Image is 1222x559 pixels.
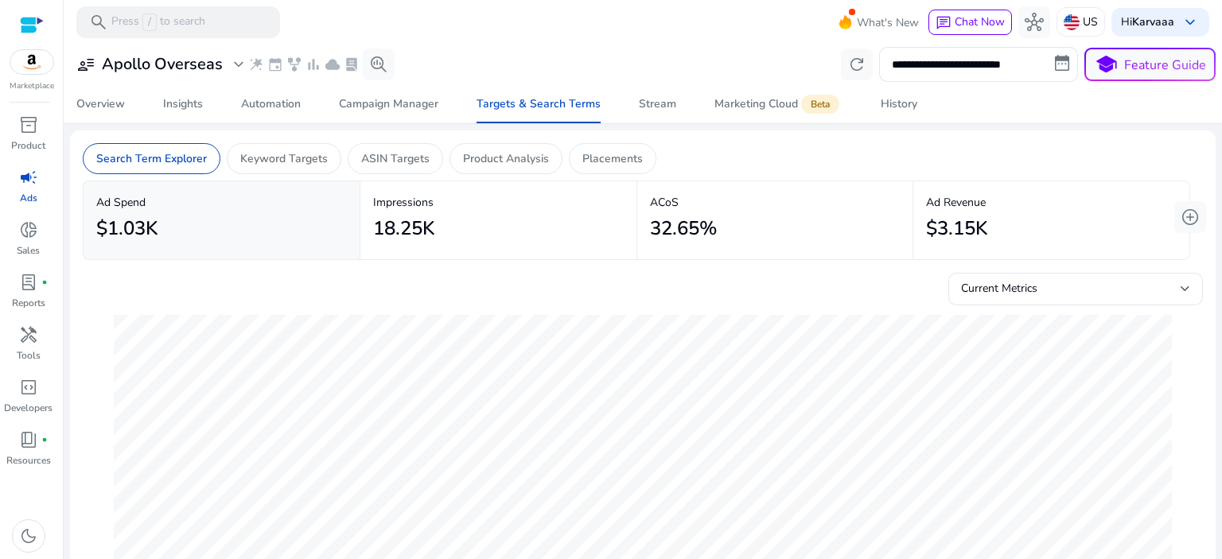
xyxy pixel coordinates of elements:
[961,281,1037,296] span: Current Metrics
[928,10,1012,35] button: chatChat Now
[373,217,434,240] h2: 18.25K
[847,55,866,74] span: refresh
[325,56,341,72] span: cloud
[229,55,248,74] span: expand_more
[926,194,1177,211] p: Ad Revenue
[344,56,360,72] span: lab_profile
[19,220,38,239] span: donut_small
[6,453,51,468] p: Resources
[19,526,38,545] span: dark_mode
[12,296,45,310] p: Reports
[41,437,48,443] span: fiber_manual_record
[955,14,1005,29] span: Chat Now
[76,99,125,110] div: Overview
[339,99,438,110] div: Campaign Manager
[4,401,53,415] p: Developers
[369,55,388,74] span: search_insights
[10,80,54,92] p: Marketplace
[286,56,302,72] span: family_history
[926,217,987,240] h2: $3.15K
[19,430,38,449] span: book_4
[76,55,95,74] span: user_attributes
[102,55,223,74] h3: Apollo Overseas
[1124,56,1206,75] p: Feature Guide
[1181,13,1200,32] span: keyboard_arrow_down
[41,279,48,285] span: fiber_manual_record
[801,95,839,114] span: Beta
[639,99,676,110] div: Stream
[373,194,624,211] p: Impressions
[248,56,264,72] span: wand_stars
[267,56,283,72] span: event
[19,168,38,187] span: campaign
[1132,14,1174,29] b: Karvaaa
[463,150,549,167] p: Product Analysis
[19,115,38,134] span: inventory_2
[17,348,41,363] p: Tools
[1181,208,1200,227] span: add_circle
[881,99,917,110] div: History
[477,99,601,110] div: Targets & Search Terms
[1025,13,1044,32] span: hub
[363,49,395,80] button: search_insights
[936,15,952,31] span: chat
[1084,48,1216,81] button: schoolFeature Guide
[163,99,203,110] div: Insights
[19,273,38,292] span: lab_profile
[714,98,843,111] div: Marketing Cloud
[17,243,40,258] p: Sales
[1095,53,1118,76] span: school
[19,378,38,397] span: code_blocks
[20,191,37,205] p: Ads
[1121,17,1174,28] p: Hi
[10,50,53,74] img: amazon.svg
[241,99,301,110] div: Automation
[1083,8,1098,36] p: US
[305,56,321,72] span: bar_chart
[857,9,919,37] span: What's New
[361,150,430,167] p: ASIN Targets
[142,14,157,31] span: /
[111,14,205,31] p: Press to search
[582,150,643,167] p: Placements
[240,150,328,167] p: Keyword Targets
[1018,6,1050,38] button: hub
[841,49,873,80] button: refresh
[1174,201,1206,233] button: add_circle
[11,138,45,153] p: Product
[96,194,347,211] p: Ad Spend
[650,217,717,240] h2: 32.65%
[1064,14,1080,30] img: us.svg
[96,150,207,167] p: Search Term Explorer
[96,217,158,240] h2: $1.03K
[19,325,38,344] span: handyman
[89,13,108,32] span: search
[650,194,901,211] p: ACoS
